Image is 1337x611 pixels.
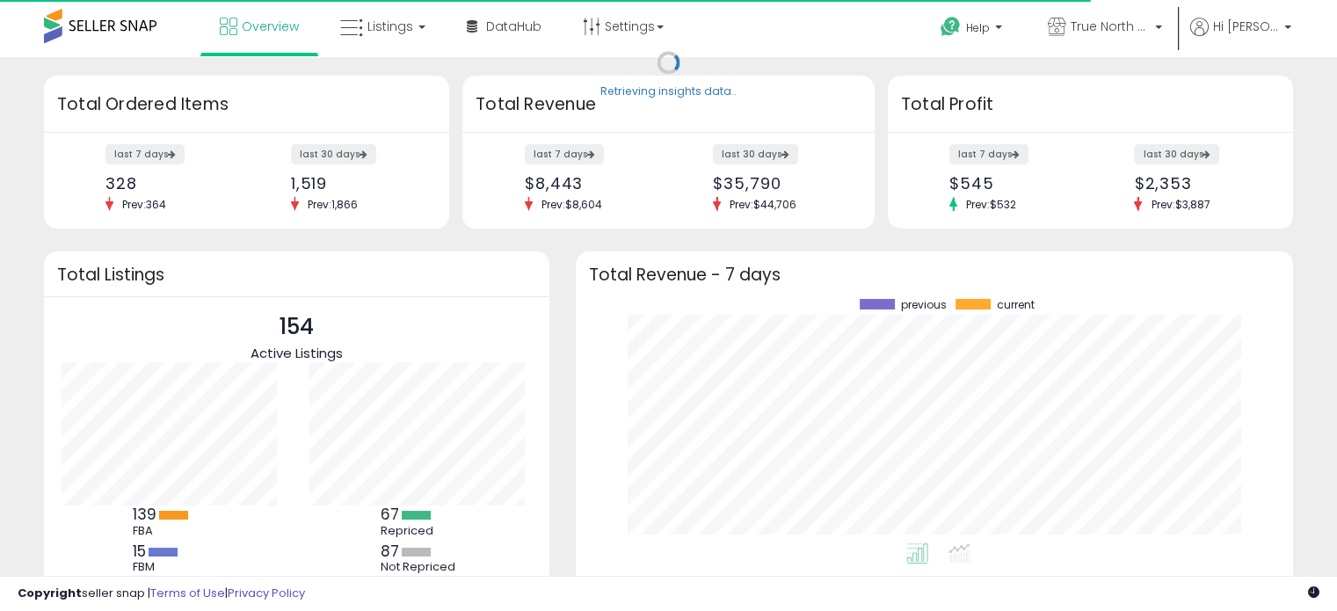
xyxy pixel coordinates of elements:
span: current [997,299,1035,311]
div: 1,519 [291,174,418,193]
div: Repriced [381,524,460,538]
b: 87 [381,541,399,562]
div: $2,353 [1134,174,1261,193]
span: Prev: 364 [113,197,175,212]
b: 139 [133,504,156,525]
b: 15 [133,541,146,562]
span: Prev: 1,866 [299,197,367,212]
b: 67 [381,504,399,525]
a: Terms of Use [150,585,225,601]
h3: Total Profit [901,92,1280,117]
strong: Copyright [18,585,82,601]
div: $545 [949,174,1077,193]
a: Hi [PERSON_NAME] [1190,18,1291,57]
label: last 30 days [291,144,376,164]
a: Help [926,3,1020,57]
label: last 30 days [713,144,798,164]
div: seller snap | | [18,586,305,602]
h3: Total Revenue - 7 days [589,268,1280,281]
div: Retrieving insights data.. [600,84,737,100]
div: FBM [133,560,212,574]
span: Prev: $8,604 [533,197,611,212]
label: last 30 days [1134,144,1219,164]
a: Privacy Policy [228,585,305,601]
h3: Total Revenue [476,92,861,117]
h3: Total Ordered Items [57,92,436,117]
span: Prev: $3,887 [1142,197,1218,212]
div: Not Repriced [381,560,460,574]
span: Active Listings [251,344,343,362]
span: True North Supply & Co. [1071,18,1150,35]
span: Prev: $532 [957,197,1025,212]
span: previous [901,299,947,311]
span: Hi [PERSON_NAME] [1213,18,1279,35]
span: Listings [367,18,413,35]
span: Prev: $44,706 [721,197,805,212]
i: Get Help [940,16,962,38]
span: Help [966,20,990,35]
p: 154 [251,310,343,344]
h3: Total Listings [57,268,536,281]
div: 328 [105,174,233,193]
label: last 7 days [525,144,604,164]
span: Overview [242,18,299,35]
div: $8,443 [525,174,656,193]
span: DataHub [486,18,541,35]
label: last 7 days [949,144,1028,164]
label: last 7 days [105,144,185,164]
div: FBA [133,524,212,538]
div: $35,790 [713,174,844,193]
